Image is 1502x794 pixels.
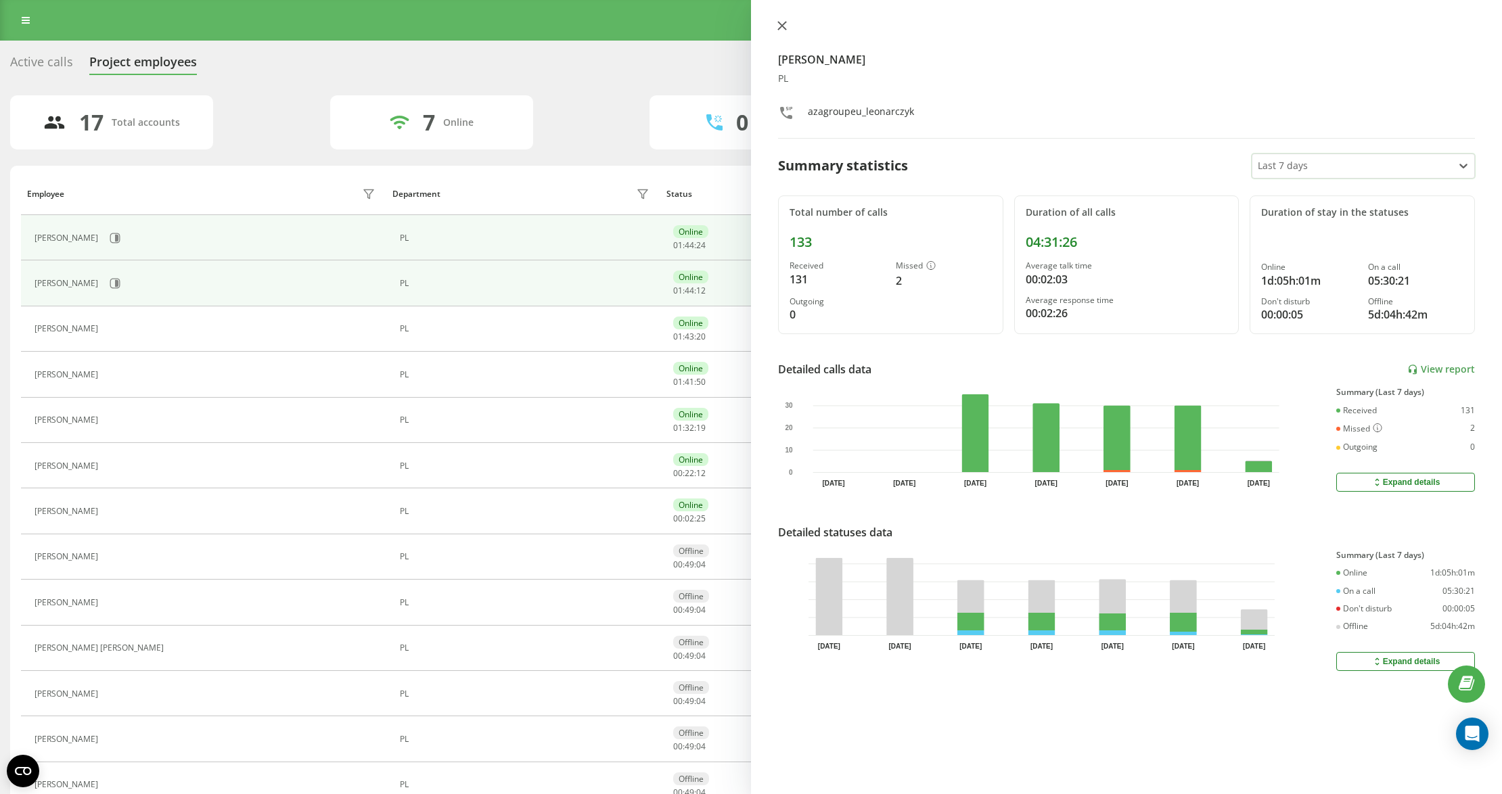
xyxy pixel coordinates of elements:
[400,780,653,789] div: PL
[685,285,694,296] span: 44
[696,331,706,342] span: 20
[1336,551,1475,560] div: Summary (Last 7 days)
[1430,622,1475,631] div: 5d:04h:42m
[673,681,709,694] div: Offline
[35,233,101,243] div: [PERSON_NAME]
[673,331,683,342] span: 01
[1442,604,1475,613] div: 00:00:05
[1336,423,1382,434] div: Missed
[35,734,101,744] div: [PERSON_NAME]
[1371,477,1440,488] div: Expand details
[673,376,683,388] span: 01
[790,207,992,218] div: Total number of calls
[673,514,706,523] div: : :
[35,324,101,333] div: [PERSON_NAME]
[1336,652,1475,671] button: Expand details
[696,604,706,615] span: 04
[1336,586,1375,596] div: On a call
[696,559,706,570] span: 04
[1430,568,1475,578] div: 1d:05h:01m
[685,467,694,479] span: 22
[423,110,435,135] div: 7
[673,422,683,434] span: 01
[673,469,706,478] div: : :
[685,650,694,661] span: 49
[893,480,915,487] text: [DATE]
[1026,234,1228,250] div: 04:31:26
[685,239,694,251] span: 44
[786,424,794,431] text: 20
[443,117,474,129] div: Online
[10,55,73,76] div: Active calls
[400,324,653,333] div: PL
[673,317,708,329] div: Online
[673,772,709,785] div: Offline
[808,105,914,124] div: azagroupeu_leonarczyk
[1106,480,1128,487] text: [DATE]
[400,415,653,425] div: PL
[673,605,706,615] div: : :
[400,598,653,607] div: PL
[1177,480,1199,487] text: [DATE]
[1261,297,1357,306] div: Don't disturb
[27,189,64,199] div: Employee
[673,225,708,238] div: Online
[89,55,197,76] div: Project employees
[685,331,694,342] span: 43
[673,741,683,752] span: 00
[1026,296,1228,305] div: Average response time
[1248,480,1270,487] text: [DATE]
[1368,262,1463,272] div: On a call
[685,376,694,388] span: 41
[35,643,167,653] div: [PERSON_NAME] [PERSON_NAME]
[1442,586,1475,596] div: 05:30:21
[673,332,706,342] div: : :
[1336,442,1378,452] div: Outgoing
[35,415,101,425] div: [PERSON_NAME]
[1470,423,1475,434] div: 2
[673,453,708,466] div: Online
[1026,305,1228,321] div: 00:02:26
[673,408,708,421] div: Online
[35,370,101,379] div: [PERSON_NAME]
[1336,568,1367,578] div: Online
[400,461,653,471] div: PL
[400,643,653,653] div: PL
[1368,273,1463,289] div: 05:30:21
[1336,388,1475,397] div: Summary (Last 7 days)
[400,689,653,699] div: PL
[789,469,793,476] text: 0
[673,742,706,751] div: : :
[1336,473,1475,492] button: Expand details
[1336,406,1377,415] div: Received
[685,559,694,570] span: 49
[673,651,706,661] div: : :
[673,239,683,251] span: 01
[400,507,653,516] div: PL
[1035,480,1057,487] text: [DATE]
[1243,643,1265,650] text: [DATE]
[400,734,653,744] div: PL
[673,697,706,706] div: : :
[696,422,706,434] span: 19
[400,552,653,561] div: PL
[35,507,101,516] div: [PERSON_NAME]
[778,524,892,540] div: Detailed statuses data
[685,513,694,524] span: 02
[790,234,992,250] div: 133
[673,726,709,739] div: Offline
[673,513,683,524] span: 00
[35,689,101,699] div: [PERSON_NAME]
[778,361,871,377] div: Detailed calls data
[790,297,885,306] div: Outgoing
[673,377,706,387] div: : :
[79,110,104,135] div: 17
[1030,643,1053,650] text: [DATE]
[696,650,706,661] span: 04
[400,370,653,379] div: PL
[1026,207,1228,218] div: Duration of all calls
[822,480,844,487] text: [DATE]
[673,650,683,661] span: 00
[1336,604,1392,613] div: Don't disturb
[35,598,101,607] div: [PERSON_NAME]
